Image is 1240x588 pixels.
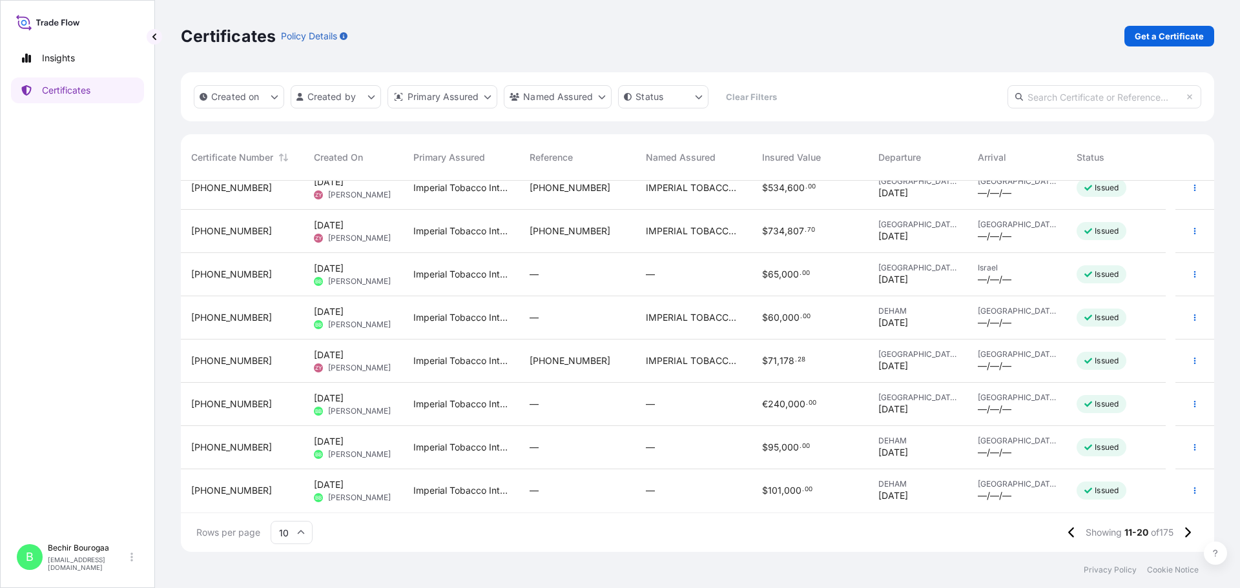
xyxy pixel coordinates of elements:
[803,314,811,319] span: 00
[413,311,509,324] span: Imperial Tobacco International GmbH.
[785,227,787,236] span: ,
[413,181,509,194] span: Imperial Tobacco International GmbH.
[191,181,272,194] span: [PHONE_NUMBER]
[762,313,768,322] span: $
[291,85,381,108] button: createdBy Filter options
[788,400,805,409] span: 000
[808,185,816,189] span: 00
[800,444,801,449] span: .
[328,319,391,330] span: [PERSON_NAME]
[1135,30,1204,43] p: Get a Certificate
[413,151,485,164] span: Primary Assured
[191,441,272,454] span: [PHONE_NUMBER]
[802,487,804,492] span: .
[1124,526,1148,539] span: 11-20
[762,183,768,192] span: $
[1147,565,1199,575] a: Cookie Notice
[726,90,777,103] p: Clear Filters
[211,90,260,103] p: Created on
[413,354,509,367] span: Imperial Tobacco International GmbH.
[787,183,805,192] span: 600
[762,486,768,495] span: $
[762,151,821,164] span: Insured Value
[762,443,768,452] span: $
[42,52,75,65] p: Insights
[328,406,391,416] span: [PERSON_NAME]
[191,311,272,324] span: [PHONE_NUMBER]
[802,271,810,276] span: 00
[768,270,779,279] span: 65
[328,363,391,373] span: [PERSON_NAME]
[315,188,322,201] span: ZY
[191,151,273,164] span: Certificate Number
[635,90,663,103] p: Status
[782,313,800,322] span: 000
[978,273,1011,286] span: —/—/—
[784,486,801,495] span: 000
[328,190,391,200] span: [PERSON_NAME]
[191,398,272,411] span: [PHONE_NUMBER]
[530,311,539,324] span: —
[978,263,1057,273] span: Israel
[646,354,741,367] span: IMPERIAL TOBACCO INTERNATIONAL GMBH
[194,85,284,108] button: createdOn Filter options
[805,185,807,189] span: .
[413,484,509,497] span: Imperial Tobacco International GmbH.
[978,349,1057,360] span: [GEOGRAPHIC_DATA]
[1095,399,1119,409] p: Issued
[42,84,90,97] p: Certificates
[978,316,1011,329] span: —/—/—
[196,526,260,539] span: Rows per page
[1095,356,1119,366] p: Issued
[26,551,34,563] span: B
[1095,442,1119,452] p: Issued
[878,306,957,316] span: DEHAM
[387,85,497,108] button: distributor Filter options
[809,401,816,405] span: 00
[530,268,539,281] span: —
[878,187,908,199] span: [DATE]
[307,90,356,103] p: Created by
[978,446,1011,459] span: —/—/—
[191,484,272,497] span: [PHONE_NUMBER]
[978,479,1057,489] span: [GEOGRAPHIC_DATA]
[530,225,610,238] span: [PHONE_NUMBER]
[781,270,799,279] span: 000
[11,45,144,71] a: Insights
[878,151,921,164] span: Departure
[795,358,797,362] span: .
[191,354,272,367] span: [PHONE_NUMBER]
[802,444,810,449] span: 00
[781,486,784,495] span: ,
[878,176,957,187] span: [GEOGRAPHIC_DATA]
[978,306,1057,316] span: [GEOGRAPHIC_DATA]
[314,435,344,448] span: [DATE]
[646,484,655,497] span: —
[878,360,908,372] span: [DATE]
[328,276,391,287] span: [PERSON_NAME]
[315,405,322,418] span: BB
[800,314,802,319] span: .
[328,449,391,460] span: [PERSON_NAME]
[768,400,785,409] span: 240
[413,398,509,411] span: Imperial Tobacco International GmbH.
[314,478,344,491] span: [DATE]
[281,30,337,43] p: Policy Details
[768,227,785,236] span: 734
[530,398,539,411] span: —
[768,313,780,322] span: 60
[314,176,344,188] span: [DATE]
[504,85,612,108] button: cargoOwner Filter options
[191,225,272,238] span: [PHONE_NUMBER]
[530,151,573,164] span: Reference
[1095,183,1119,193] p: Issued
[413,268,509,281] span: Imperial Tobacco International GmbH.
[978,489,1011,502] span: —/—/—
[787,227,804,236] span: 807
[762,400,768,409] span: €
[48,543,128,553] p: Bechir Bourogaa
[1084,565,1137,575] p: Privacy Policy
[785,183,787,192] span: ,
[1095,269,1119,279] p: Issued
